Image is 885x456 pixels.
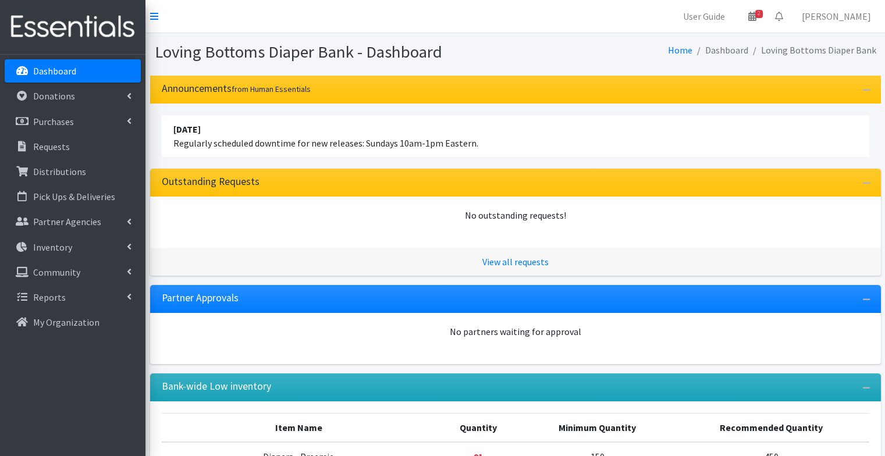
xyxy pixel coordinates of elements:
[33,141,70,152] p: Requests
[33,65,76,77] p: Dashboard
[482,256,549,268] a: View all requests
[5,110,141,133] a: Purchases
[232,84,311,94] small: from Human Essentials
[692,42,748,59] li: Dashboard
[33,216,101,227] p: Partner Agencies
[5,59,141,83] a: Dashboard
[162,325,869,339] div: No partners waiting for approval
[674,5,734,28] a: User Guide
[33,116,74,127] p: Purchases
[521,413,674,442] th: Minimum Quantity
[162,380,271,393] h3: Bank-wide Low inventory
[5,8,141,47] img: HumanEssentials
[162,208,869,222] div: No outstanding requests!
[674,413,869,442] th: Recommended Quantity
[162,83,311,95] h3: Announcements
[5,236,141,259] a: Inventory
[33,316,99,328] p: My Organization
[33,266,80,278] p: Community
[755,10,763,18] span: 2
[5,160,141,183] a: Distributions
[5,286,141,309] a: Reports
[162,292,239,304] h3: Partner Approvals
[5,84,141,108] a: Donations
[33,241,72,253] p: Inventory
[162,176,260,188] h3: Outstanding Requests
[33,90,75,102] p: Donations
[5,185,141,208] a: Pick Ups & Deliveries
[33,291,66,303] p: Reports
[5,311,141,334] a: My Organization
[162,115,869,157] li: Regularly scheduled downtime for new releases: Sundays 10am-1pm Eastern.
[739,5,766,28] a: 2
[5,135,141,158] a: Requests
[173,123,201,135] strong: [DATE]
[33,166,86,177] p: Distributions
[436,413,521,442] th: Quantity
[5,210,141,233] a: Partner Agencies
[748,42,876,59] li: Loving Bottoms Diaper Bank
[792,5,880,28] a: [PERSON_NAME]
[33,191,115,202] p: Pick Ups & Deliveries
[668,44,692,56] a: Home
[5,261,141,284] a: Community
[155,42,511,62] h1: Loving Bottoms Diaper Bank - Dashboard
[162,413,436,442] th: Item Name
